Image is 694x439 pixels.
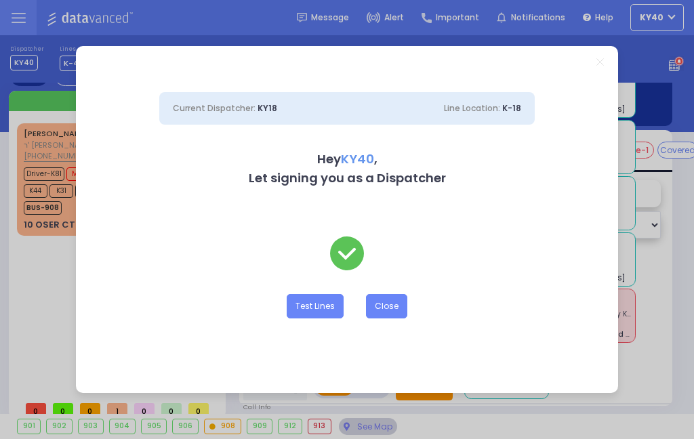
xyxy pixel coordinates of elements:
a: Close [596,58,604,66]
b: Hey , [317,150,377,167]
img: check-green.svg [330,236,364,270]
span: Current Dispatcher: [173,102,256,114]
b: Let signing you as a Dispatcher [249,169,446,186]
button: Close [366,294,407,318]
span: KY18 [258,102,277,114]
button: Test Lines [287,294,344,318]
span: K-18 [502,102,521,114]
span: KY40 [341,150,374,167]
span: Line Location: [444,102,500,114]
